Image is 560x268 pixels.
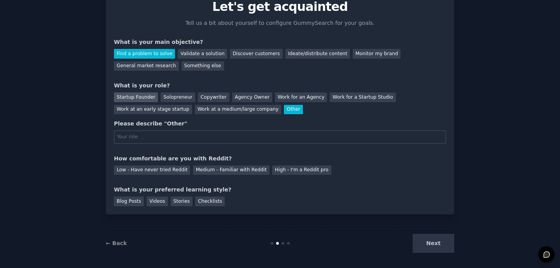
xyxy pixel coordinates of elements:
div: General market research [114,61,179,71]
div: Work at a medium/large company [195,105,281,115]
div: Find a problem to solve [114,49,175,59]
div: Stories [171,197,192,206]
div: Please describe "Other" [114,120,446,128]
input: Your role [114,131,446,144]
div: Blog Posts [114,197,144,206]
div: Solopreneur [161,92,195,102]
p: Tell us a bit about yourself to configure GummySearch for your goals. [182,19,378,27]
div: Discover customers [230,49,282,59]
div: Low - Have never tried Reddit [114,165,190,175]
div: Monitor my brand [353,49,401,59]
div: Medium - Familiar with Reddit [193,165,269,175]
div: Work for a Startup Studio [330,92,395,102]
div: Checklists [195,197,225,206]
div: How comfortable are you with Reddit? [114,155,446,163]
div: Copywriter [198,92,229,102]
div: Work at an early stage startup [114,105,192,115]
div: Ideate/distribute content [285,49,350,59]
div: Other [284,105,303,115]
div: What is your main objective? [114,38,446,46]
a: ← Back [106,240,127,246]
div: What is your role? [114,82,446,90]
div: Startup Founder [114,92,158,102]
div: Work for an Agency [275,92,327,102]
div: What is your preferred learning style? [114,186,446,194]
div: Videos [147,197,168,206]
div: Agency Owner [232,92,272,102]
div: High - I'm a Reddit pro [272,165,331,175]
div: Something else [182,61,224,71]
div: Validate a solution [178,49,227,59]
